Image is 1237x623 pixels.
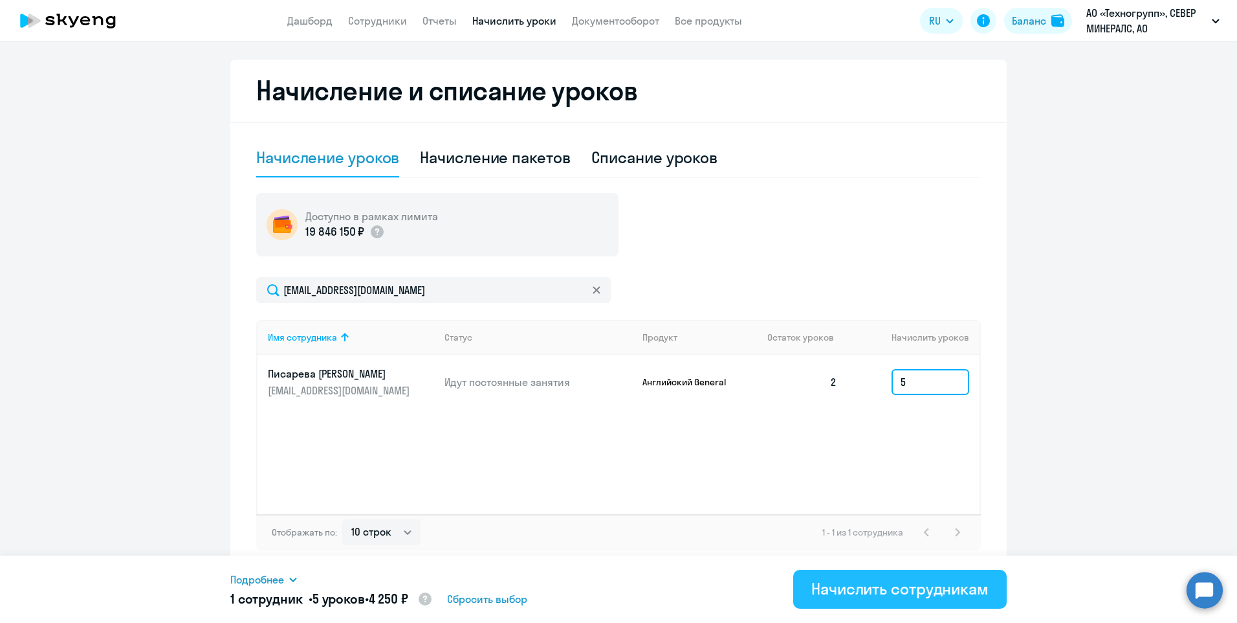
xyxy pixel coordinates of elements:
div: Имя сотрудника [268,332,434,343]
a: Дашборд [287,14,333,27]
a: Начислить уроки [472,14,556,27]
span: Остаток уроков [767,332,834,343]
button: АО «Техногрупп», СЕВЕР МИНЕРАЛС, АО [1080,5,1226,36]
p: Писарева [PERSON_NAME] [268,367,413,381]
td: 2 [757,355,848,409]
img: wallet-circle.png [267,209,298,240]
span: 5 уроков [312,591,365,607]
div: Продукт [642,332,677,343]
div: Начисление уроков [256,147,399,168]
span: 1 - 1 из 1 сотрудника [822,527,903,538]
button: Начислить сотрудникам [793,570,1007,609]
th: Начислить уроков [848,320,980,355]
div: Списание уроков [591,147,718,168]
p: Английский General [642,376,739,388]
a: Писарева [PERSON_NAME][EMAIL_ADDRESS][DOMAIN_NAME] [268,367,434,398]
h2: Начисление и списание уроков [256,75,981,106]
p: Идут постоянные занятия [444,375,632,389]
div: Остаток уроков [767,332,848,343]
a: Сотрудники [348,14,407,27]
h5: 1 сотрудник • • [230,590,433,609]
span: Сбросить выбор [447,591,527,607]
h5: Доступно в рамках лимита [305,209,438,223]
div: Начисление пакетов [420,147,570,168]
span: 4 250 ₽ [369,591,408,607]
div: Имя сотрудника [268,332,337,343]
a: Отчеты [422,14,457,27]
input: Поиск по имени, email, продукту или статусу [256,277,611,303]
p: [EMAIL_ADDRESS][DOMAIN_NAME] [268,383,413,398]
span: Отображать по: [272,527,337,538]
img: balance [1051,14,1064,27]
div: Статус [444,332,632,343]
a: Все продукты [675,14,742,27]
p: 19 846 150 ₽ [305,223,364,240]
button: Балансbalance [1004,8,1072,34]
div: Баланс [1012,13,1046,28]
button: RU [920,8,963,34]
div: Статус [444,332,472,343]
p: АО «Техногрупп», СЕВЕР МИНЕРАЛС, АО [1086,5,1207,36]
div: Продукт [642,332,758,343]
span: RU [929,13,941,28]
div: Начислить сотрудникам [811,578,989,599]
a: Документооборот [572,14,659,27]
span: Подробнее [230,572,284,587]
